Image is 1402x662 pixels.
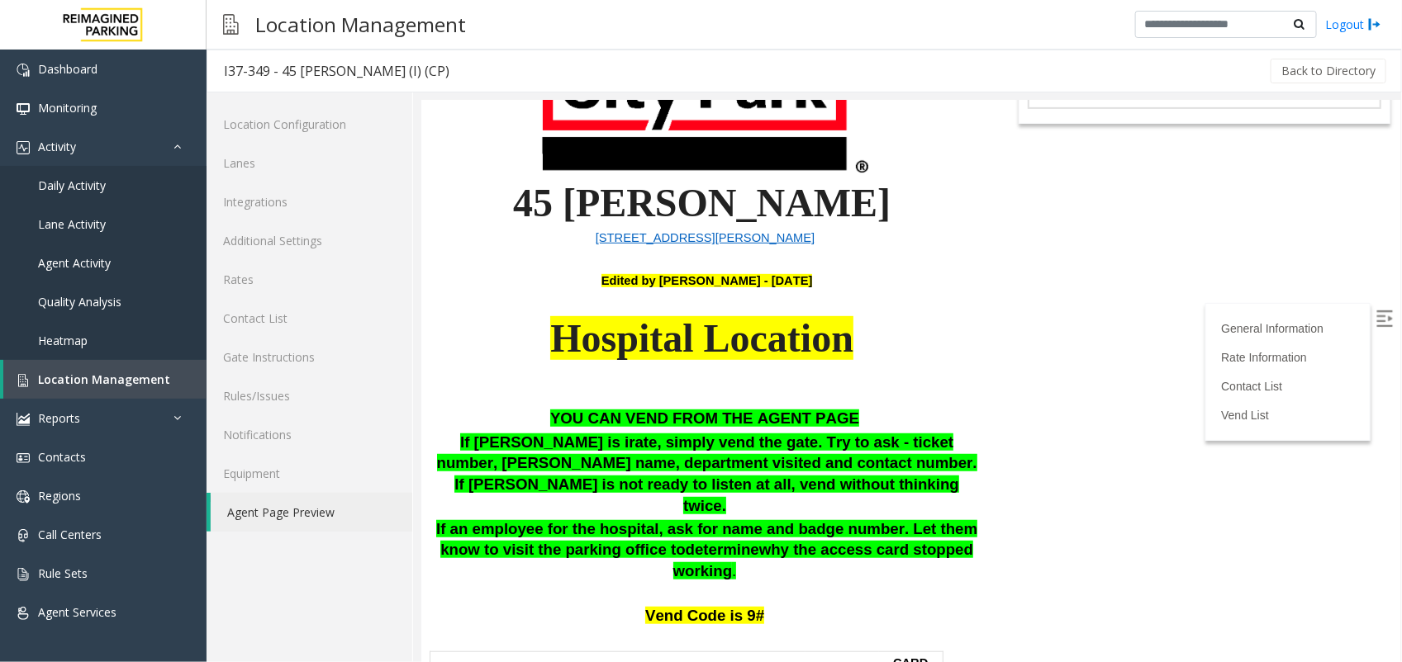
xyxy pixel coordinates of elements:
[38,100,97,116] span: Monitoring
[174,130,394,144] a: [STREET_ADDRESS][PERSON_NAME]
[38,255,111,271] span: Agent Activity
[174,130,394,144] span: [STREET_ADDRESS][PERSON_NAME]
[38,139,76,154] span: Activity
[3,360,207,399] a: Location Management
[1325,16,1381,33] a: Logout
[38,604,116,620] span: Agent Services
[207,338,412,376] a: Gate Instructions
[800,221,902,234] a: General Information
[207,415,412,454] a: Notifications
[223,4,239,45] img: pageIcon
[252,440,552,479] span: why the access card stopped working
[129,309,438,326] span: YOU CAN VEND FROM THE AGENT PAGE
[207,221,412,260] a: Additional Settings
[38,449,86,465] span: Contacts
[16,333,556,414] span: If [PERSON_NAME] is irate, simply vend the gate. Try to ask - ticket number, [PERSON_NAME] name, ...
[38,527,102,542] span: Call Centers
[264,440,338,457] span: determine
[247,4,474,45] h3: Location Management
[955,210,972,226] img: Open/Close Sidebar Menu
[207,105,412,144] a: Location Configuration
[38,371,170,387] span: Location Management
[38,61,97,77] span: Dashboard
[207,260,412,299] a: Rates
[207,299,412,338] a: Contact List
[92,80,469,124] span: 45 [PERSON_NAME]
[17,64,30,77] img: 'icon'
[180,173,392,187] b: Edited by [PERSON_NAME] - [DATE]
[1368,16,1381,33] img: logout
[211,493,412,532] a: Agent Page Preview
[207,454,412,493] a: Equipment
[1271,59,1386,83] button: Back to Directory
[17,374,30,387] img: 'icon'
[38,177,106,193] span: Daily Activity
[224,60,449,82] div: I37-349 - 45 [PERSON_NAME] (I) (CP)
[800,250,886,263] a: Rate Information
[17,141,30,154] img: 'icon'
[207,144,412,182] a: Lanes
[38,216,106,232] span: Lane Activity
[17,452,30,465] img: 'icon'
[17,102,30,116] img: 'icon'
[207,376,412,415] a: Rules/Issues
[17,607,30,620] img: 'icon'
[17,490,30,504] img: 'icon'
[17,529,30,542] img: 'icon'
[800,308,848,321] a: Vend List
[38,565,88,581] span: Rule Sets
[800,279,861,292] a: Contact List
[38,410,80,426] span: Reports
[207,182,412,221] a: Integrations
[38,488,81,504] span: Regions
[311,461,315,479] span: .
[38,333,88,348] span: Heatmap
[224,506,343,523] span: Vend Code is 9#
[17,568,30,581] img: 'icon'
[465,556,513,611] span: CARD INSERTION
[38,294,121,310] span: Quality Analysis
[129,215,432,259] span: Hospital Location
[17,413,30,426] img: 'icon'
[15,419,556,458] span: If an employee for the hospital, ask for name and badge number. Let them know to visit the parkin...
